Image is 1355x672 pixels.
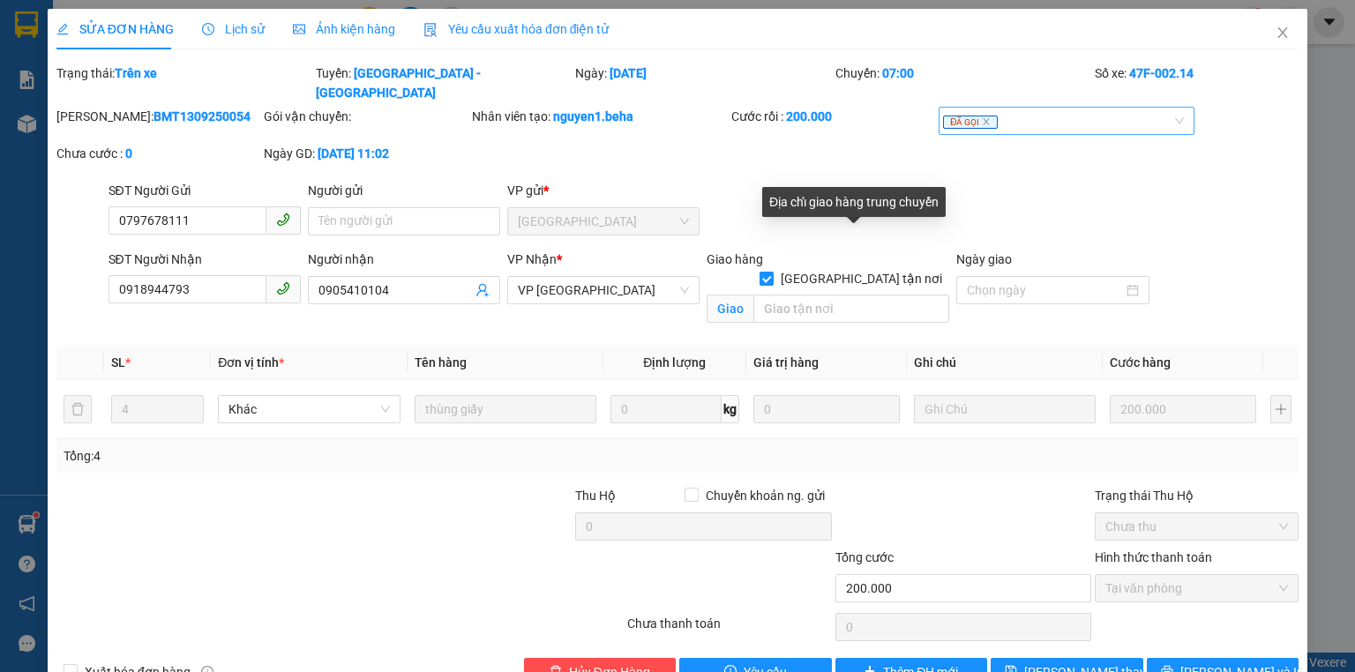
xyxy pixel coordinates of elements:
[316,66,481,100] b: [GEOGRAPHIC_DATA] - [GEOGRAPHIC_DATA]
[1105,575,1288,601] span: Tại văn phòng
[56,23,69,35] span: edit
[423,22,610,36] span: Yêu cầu xuất hóa đơn điện tử
[423,23,438,37] img: icon
[56,144,260,163] div: Chưa cước :
[507,181,700,200] div: VP gửi
[1110,355,1171,370] span: Cước hàng
[610,66,647,80] b: [DATE]
[1095,486,1299,505] div: Trạng thái Thu Hộ
[907,346,1103,380] th: Ghi chú
[64,446,524,466] div: Tổng: 4
[835,550,894,564] span: Tổng cước
[699,486,832,505] span: Chuyển khoản ng. gửi
[202,22,265,36] span: Lịch sử
[753,355,819,370] span: Giá trị hàng
[55,63,314,102] div: Trạng thái:
[202,23,214,35] span: clock-circle
[518,277,689,303] span: VP PHÚ YÊN
[707,295,753,323] span: Giao
[415,395,596,423] input: VD: Bàn, Ghế
[943,116,998,129] span: ĐÃ GỌI
[786,109,832,123] b: 200.000
[882,66,914,80] b: 07:00
[643,355,706,370] span: Định lượng
[1105,513,1288,540] span: Chưa thu
[472,107,728,126] div: Nhân viên tạo:
[111,355,125,370] span: SL
[64,395,92,423] button: delete
[707,252,763,266] span: Giao hàng
[293,23,305,35] span: picture
[1110,395,1256,423] input: 0
[218,355,284,370] span: Đơn vị tính
[109,250,301,269] div: SĐT Người Nhận
[575,489,616,503] span: Thu Hộ
[276,213,290,227] span: phone
[308,181,500,200] div: Người gửi
[753,295,949,323] input: Giao tận nơi
[314,63,573,102] div: Tuyến:
[967,280,1122,300] input: Ngày giao
[762,187,946,217] div: Địa chỉ giao hàng trung chuyển
[308,250,500,269] div: Người nhận
[914,395,1096,423] input: Ghi Chú
[774,269,949,288] span: [GEOGRAPHIC_DATA] tận nơi
[228,396,389,422] span: Khác
[56,107,260,126] div: [PERSON_NAME]:
[264,107,468,126] div: Gói vận chuyển:
[276,281,290,295] span: phone
[507,252,557,266] span: VP Nhận
[753,395,900,423] input: 0
[475,283,490,297] span: user-add
[834,63,1093,102] div: Chuyến:
[109,181,301,200] div: SĐT Người Gửi
[731,107,935,126] div: Cước rồi :
[722,395,739,423] span: kg
[293,22,395,36] span: Ảnh kiện hàng
[1276,26,1290,40] span: close
[553,109,633,123] b: nguyen1.beha
[1095,550,1212,564] label: Hình thức thanh toán
[318,146,389,161] b: [DATE] 11:02
[264,144,468,163] div: Ngày GD:
[153,109,251,123] b: BMT1309250054
[956,252,1012,266] label: Ngày giao
[1270,395,1291,423] button: plus
[125,146,132,161] b: 0
[1093,63,1300,102] div: Số xe:
[518,208,689,235] span: ĐẮK LẮK
[115,66,157,80] b: Trên xe
[982,117,991,126] span: close
[1258,9,1307,58] button: Close
[573,63,833,102] div: Ngày:
[56,22,174,36] span: SỬA ĐƠN HÀNG
[1129,66,1194,80] b: 47F-002.14
[415,355,467,370] span: Tên hàng
[625,614,833,645] div: Chưa thanh toán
